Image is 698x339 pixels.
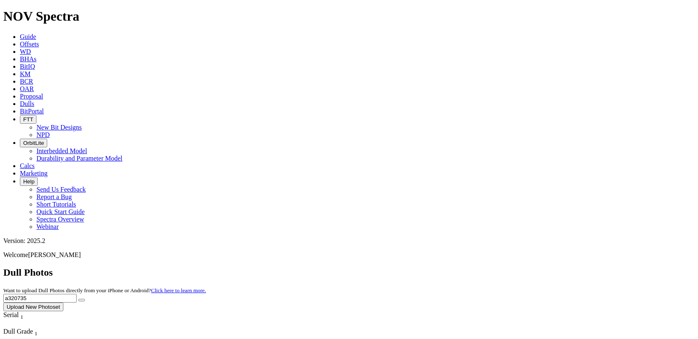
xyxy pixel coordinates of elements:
[36,131,50,138] a: NPD
[3,287,206,293] small: Want to upload Dull Photos directly from your iPhone or Android?
[3,328,33,335] span: Dull Grade
[35,328,38,335] span: Sort None
[3,251,695,259] p: Welcome
[36,216,84,223] a: Spectra Overview
[20,48,31,55] a: WD
[36,208,85,215] a: Quick Start Guide
[36,124,82,131] a: New Bit Designs
[20,93,43,100] a: Proposal
[28,251,81,258] span: [PERSON_NAME]
[36,155,123,162] a: Durability and Parameter Model
[20,55,36,63] a: BHAs
[3,328,61,337] div: Dull Grade Sort None
[36,193,72,200] a: Report a Bug
[3,9,695,24] h1: NOV Spectra
[36,147,87,154] a: Interbedded Model
[23,140,44,146] span: OrbitLite
[20,78,33,85] a: BCR
[20,70,31,77] a: KM
[35,330,38,337] sub: 1
[3,311,39,328] div: Sort None
[151,287,206,293] a: Click here to learn more.
[20,162,35,169] a: Calcs
[20,33,36,40] a: Guide
[3,294,77,303] input: Search Serial Number
[3,237,695,245] div: Version: 2025.2
[20,139,47,147] button: OrbitLite
[20,108,44,115] a: BitPortal
[20,100,34,107] a: Dulls
[3,320,39,328] div: Column Menu
[20,85,34,92] a: OAR
[20,170,48,177] a: Marketing
[36,201,76,208] a: Short Tutorials
[20,314,23,320] sub: 1
[3,311,19,318] span: Serial
[3,267,695,278] h2: Dull Photos
[36,186,86,193] a: Send Us Feedback
[23,178,34,185] span: Help
[20,177,38,186] button: Help
[20,311,23,318] span: Sort None
[20,63,35,70] a: BitIQ
[20,115,36,124] button: FTT
[36,223,59,230] a: Webinar
[23,116,33,123] span: FTT
[3,311,39,320] div: Serial Sort None
[3,303,63,311] button: Upload New Photoset
[20,41,39,48] a: Offsets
